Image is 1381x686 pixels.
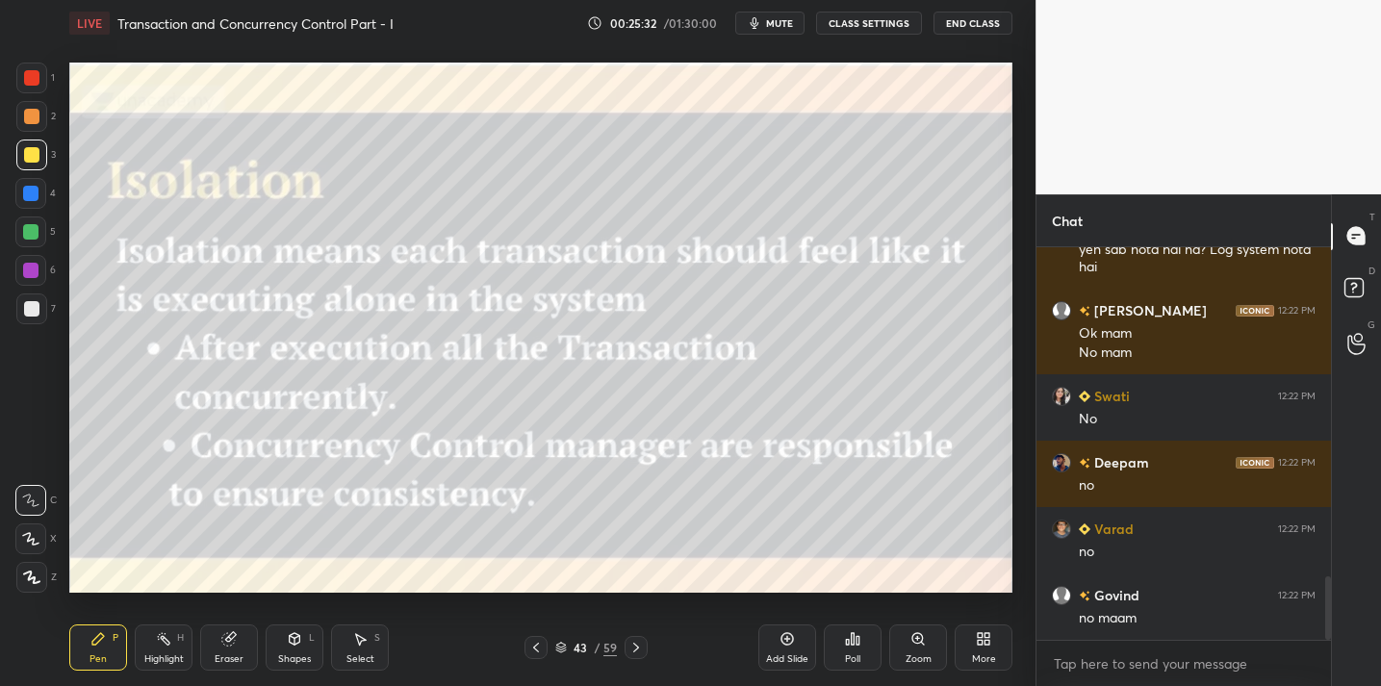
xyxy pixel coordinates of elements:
[1278,522,1316,534] div: 12:22 PM
[1090,519,1134,539] h6: Varad
[1278,456,1316,468] div: 12:22 PM
[1278,304,1316,316] div: 12:22 PM
[117,14,394,33] h4: Transaction and Concurrency Control Part - I
[15,255,56,286] div: 6
[1036,195,1098,246] p: Chat
[1052,585,1071,604] img: default.png
[1079,523,1090,535] img: Learner_Badge_beginner_1_8b307cf2a0.svg
[1079,458,1090,469] img: no-rating-badge.077c3623.svg
[972,654,996,664] div: More
[1079,223,1316,277] div: Mam woh start old value new value yeh sab hota hai na? Log system hota hai
[766,16,793,30] span: mute
[1052,386,1071,405] img: c3dfd033df914328b2536ec6cb3dd120.jpg
[113,633,118,643] div: P
[1368,264,1375,278] p: D
[374,633,380,643] div: S
[1079,410,1316,429] div: No
[177,633,184,643] div: H
[1236,456,1274,468] img: iconic-dark.1390631f.png
[933,12,1012,35] button: End Class
[1278,589,1316,600] div: 12:22 PM
[766,654,808,664] div: Add Slide
[1090,585,1139,605] h6: Govind
[1278,390,1316,401] div: 12:22 PM
[1236,304,1274,316] img: iconic-dark.1390631f.png
[1052,300,1071,319] img: default.png
[735,12,805,35] button: mute
[1079,391,1090,402] img: Learner_Badge_beginner_1_8b307cf2a0.svg
[215,654,243,664] div: Eraser
[346,654,374,664] div: Select
[1079,343,1316,363] div: No mam
[1079,324,1316,343] div: Ok mam
[1079,476,1316,495] div: no
[906,654,932,664] div: Zoom
[1079,591,1090,601] img: no-rating-badge.077c3623.svg
[16,140,56,170] div: 3
[1079,306,1090,317] img: no-rating-badge.077c3623.svg
[15,216,56,247] div: 5
[1079,609,1316,628] div: no maam
[15,485,57,516] div: C
[278,654,311,664] div: Shapes
[16,293,56,324] div: 7
[1079,543,1316,562] div: no
[15,523,57,554] div: X
[1090,386,1130,406] h6: Swati
[1369,210,1375,224] p: T
[1090,452,1149,472] h6: Deepam
[571,642,590,653] div: 43
[1052,519,1071,538] img: 3
[1090,300,1207,320] h6: [PERSON_NAME]
[15,178,56,209] div: 4
[1036,247,1331,640] div: grid
[309,633,315,643] div: L
[90,654,107,664] div: Pen
[69,12,110,35] div: LIVE
[1368,318,1375,332] p: G
[16,63,55,93] div: 1
[16,101,56,132] div: 2
[816,12,922,35] button: CLASS SETTINGS
[144,654,184,664] div: Highlight
[594,642,600,653] div: /
[1052,452,1071,471] img: 3
[845,654,860,664] div: Poll
[16,562,57,593] div: Z
[603,639,617,656] div: 59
